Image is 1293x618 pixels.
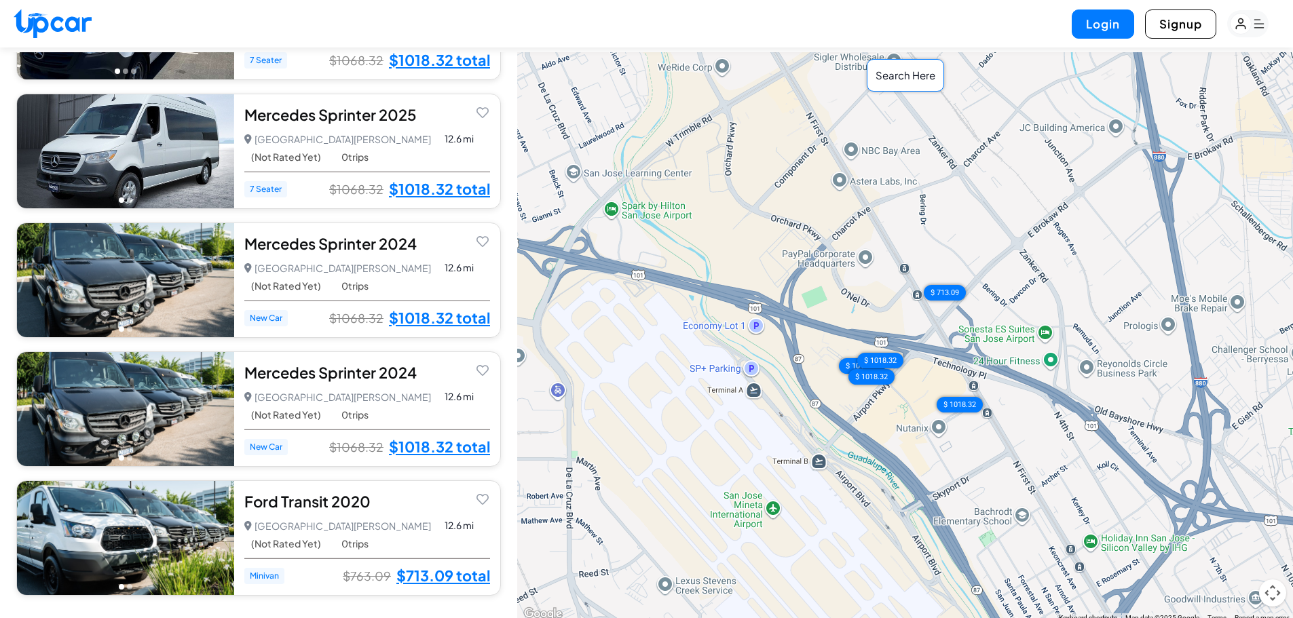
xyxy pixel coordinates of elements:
span: 12.6 mi [445,132,474,146]
span: $1068.32 [329,53,383,68]
p: [GEOGRAPHIC_DATA][PERSON_NAME] [244,130,431,149]
button: Go to photo 2 [127,584,132,590]
span: New Car [244,439,288,455]
button: Go to photo 2 [123,69,128,74]
span: 7 Seater [244,52,287,69]
a: $1018.32 total [389,438,490,456]
span: 0 trips [341,280,369,292]
button: Go to photo 1 [119,584,124,590]
button: Go to photo 2 [127,197,132,203]
span: New Car [244,310,288,326]
span: $763.09 [343,568,391,583]
div: $ 1018.32 [838,358,884,374]
span: $1068.32 [329,311,383,326]
p: [GEOGRAPHIC_DATA][PERSON_NAME] [244,258,431,277]
span: $1068.32 [329,182,383,197]
div: Search Here [867,59,944,92]
span: 12.6 mi [445,389,474,404]
img: Car Image [17,223,234,337]
button: Go to photo 1 [119,326,124,332]
div: Mercedes Sprinter 2025 [244,104,490,125]
div: Ford Transit 2020 [244,491,490,511]
button: Go to photo 2 [127,326,132,332]
span: (Not Rated Yet) [251,151,321,163]
a: $1018.32 total [389,309,490,327]
span: 7 Seater [244,181,287,197]
button: Go to photo 1 [115,69,120,74]
img: Car Image [17,352,234,466]
img: Car Image [17,481,234,595]
p: [GEOGRAPHIC_DATA][PERSON_NAME] [244,387,431,406]
button: Login [1072,9,1134,39]
button: Add to favorites [473,360,492,379]
button: Add to favorites [473,102,492,121]
button: Add to favorites [473,489,492,508]
div: $ 1018.32 [936,397,982,412]
span: 0 trips [341,538,369,549]
span: 0 trips [341,409,369,421]
span: 12.6 mi [445,518,474,533]
button: Go to photo 1 [119,455,124,461]
div: $ 713.09 [923,285,965,301]
span: (Not Rated Yet) [251,409,321,421]
button: Signup [1145,9,1216,39]
span: Minivan [244,568,284,584]
img: Upcar Logo [14,9,92,38]
span: (Not Rated Yet) [251,538,321,549]
a: $713.09 total [396,567,490,585]
span: 12.6 mi [445,260,474,275]
div: Mercedes Sprinter 2024 [244,233,490,254]
img: Car Image [17,94,234,208]
div: $ 1018.32 [848,369,894,385]
button: Go to photo 2 [127,455,132,461]
a: $1018.32 total [389,52,490,69]
button: Map camera controls [1259,579,1286,606]
button: Go to photo 3 [131,69,136,74]
div: $ 1018.32 [857,353,903,368]
a: $1018.32 total [389,180,490,198]
span: $1068.32 [329,440,383,455]
p: [GEOGRAPHIC_DATA][PERSON_NAME] [244,516,431,535]
div: Mercedes Sprinter 2024 [244,362,490,383]
span: (Not Rated Yet) [251,280,321,292]
button: Go to photo 1 [119,197,124,203]
span: 0 trips [341,151,369,163]
button: Add to favorites [473,231,492,250]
